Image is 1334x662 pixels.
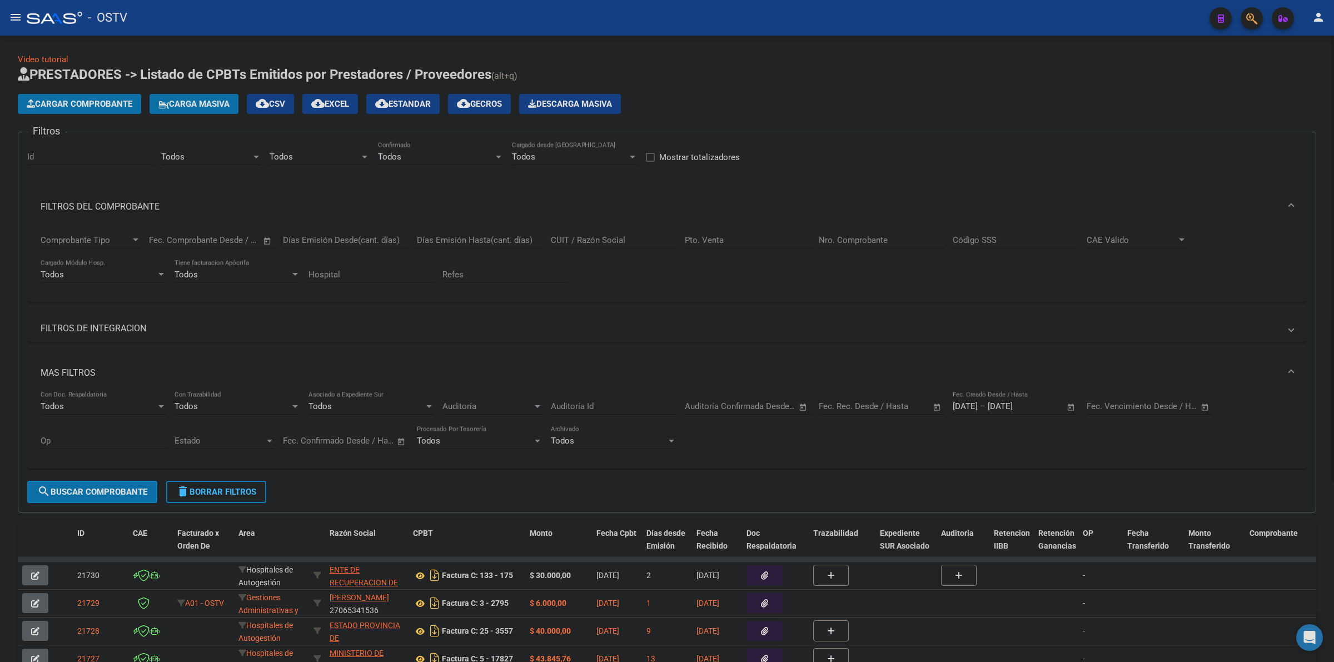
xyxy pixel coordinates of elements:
[442,571,513,580] strong: Factura C: 133 - 175
[696,571,719,580] span: [DATE]
[238,529,255,537] span: Area
[931,401,944,414] button: Open calendar
[409,521,525,570] datatable-header-cell: CPBT
[592,521,642,570] datatable-header-cell: Fecha Cpbt
[41,401,64,411] span: Todos
[18,67,491,82] span: PRESTADORES -> Listado de CPBTs Emitidos por Prestadores / Proveedores
[176,487,256,497] span: Borrar Filtros
[953,401,978,411] input: Fecha inicio
[427,622,442,640] i: Descargar documento
[1250,529,1298,537] span: Comprobante
[149,235,194,245] input: Fecha inicio
[27,99,132,109] span: Cargar Comprobante
[442,599,509,608] strong: Factura C: 3 - 2795
[338,436,392,446] input: Fecha fin
[330,529,376,537] span: Razón Social
[1199,401,1212,414] button: Open calendar
[330,591,404,615] div: 27065341536
[41,201,1280,213] mat-panel-title: FILTROS DEL COMPROBANTE
[1127,529,1169,550] span: Fecha Transferido
[330,565,403,650] span: ENTE DE RECUPERACION DE FONDOS PARA EL FORTALECIMIENTO DEL SISTEMA DE SALUD DE MENDOZA (REFORSAL)...
[1038,529,1076,550] span: Retención Ganancias
[18,54,68,64] a: Video tutorial
[133,529,147,537] span: CAE
[173,521,234,570] datatable-header-cell: Facturado x Orden De
[1123,521,1184,570] datatable-header-cell: Fecha Transferido
[797,401,810,414] button: Open calendar
[457,97,470,110] mat-icon: cloud_download
[9,11,22,24] mat-icon: menu
[1142,401,1196,411] input: Fecha fin
[692,521,742,570] datatable-header-cell: Fecha Recibido
[27,481,157,503] button: Buscar Comprobante
[1083,529,1093,537] span: OP
[994,529,1030,550] span: Retencion IIBB
[1312,11,1325,24] mat-icon: person
[1078,521,1123,570] datatable-header-cell: OP
[176,485,190,498] mat-icon: delete
[37,485,51,498] mat-icon: search
[330,564,404,587] div: 30718615700
[1083,626,1085,635] span: -
[941,529,974,537] span: Auditoria
[989,521,1034,570] datatable-header-cell: Retencion IIBB
[41,270,64,280] span: Todos
[366,94,440,114] button: Estandar
[330,619,404,643] div: 30673377544
[88,6,127,30] span: - OSTV
[41,235,131,245] span: Comprobante Tipo
[512,152,535,162] span: Todos
[185,599,224,608] span: A01 - OSTV
[551,436,574,446] span: Todos
[256,97,269,110] mat-icon: cloud_download
[77,626,99,635] span: 21728
[77,529,84,537] span: ID
[530,529,552,537] span: Monto
[378,152,401,162] span: Todos
[427,566,442,584] i: Descargar documento
[247,94,294,114] button: CSV
[417,436,440,446] span: Todos
[238,565,293,587] span: Hospitales de Autogestión
[150,94,238,114] button: Carga Masiva
[1083,599,1085,608] span: -
[519,94,621,114] app-download-masive: Descarga masiva de comprobantes (adjuntos)
[1184,521,1245,570] datatable-header-cell: Monto Transferido
[238,593,298,628] span: Gestiones Administrativas y Otros
[642,521,692,570] datatable-header-cell: Días desde Emisión
[18,94,141,114] button: Cargar Comprobante
[238,621,293,643] span: Hospitales de Autogestión
[1034,521,1078,570] datatable-header-cell: Retención Ganancias
[491,71,517,81] span: (alt+q)
[696,626,719,635] span: [DATE]
[41,322,1280,335] mat-panel-title: FILTROS DE INTEGRACION
[427,594,442,612] i: Descargar documento
[175,401,198,411] span: Todos
[27,355,1307,391] mat-expansion-panel-header: MAS FILTROS
[646,529,685,550] span: Días desde Emisión
[746,529,797,550] span: Doc Respaldatoria
[696,529,728,550] span: Fecha Recibido
[77,599,99,608] span: 21729
[596,626,619,635] span: [DATE]
[809,521,875,570] datatable-header-cell: Trazabilidad
[442,627,513,636] strong: Factura C: 25 - 3557
[413,529,433,537] span: CPBT
[158,99,230,109] span: Carga Masiva
[1188,529,1230,550] span: Monto Transferido
[395,435,408,448] button: Open calendar
[302,94,358,114] button: EXCEL
[175,436,265,446] span: Estado
[1296,624,1323,651] div: Open Intercom Messenger
[646,599,651,608] span: 1
[988,401,1042,411] input: Fecha fin
[646,571,651,580] span: 2
[27,391,1307,469] div: MAS FILTROS
[308,401,332,411] span: Todos
[41,367,1280,379] mat-panel-title: MAS FILTROS
[37,487,147,497] span: Buscar Comprobante
[525,521,592,570] datatable-header-cell: Monto
[880,529,929,550] span: Expediente SUR Asociado
[1087,401,1132,411] input: Fecha inicio
[1087,235,1177,245] span: CAE Válido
